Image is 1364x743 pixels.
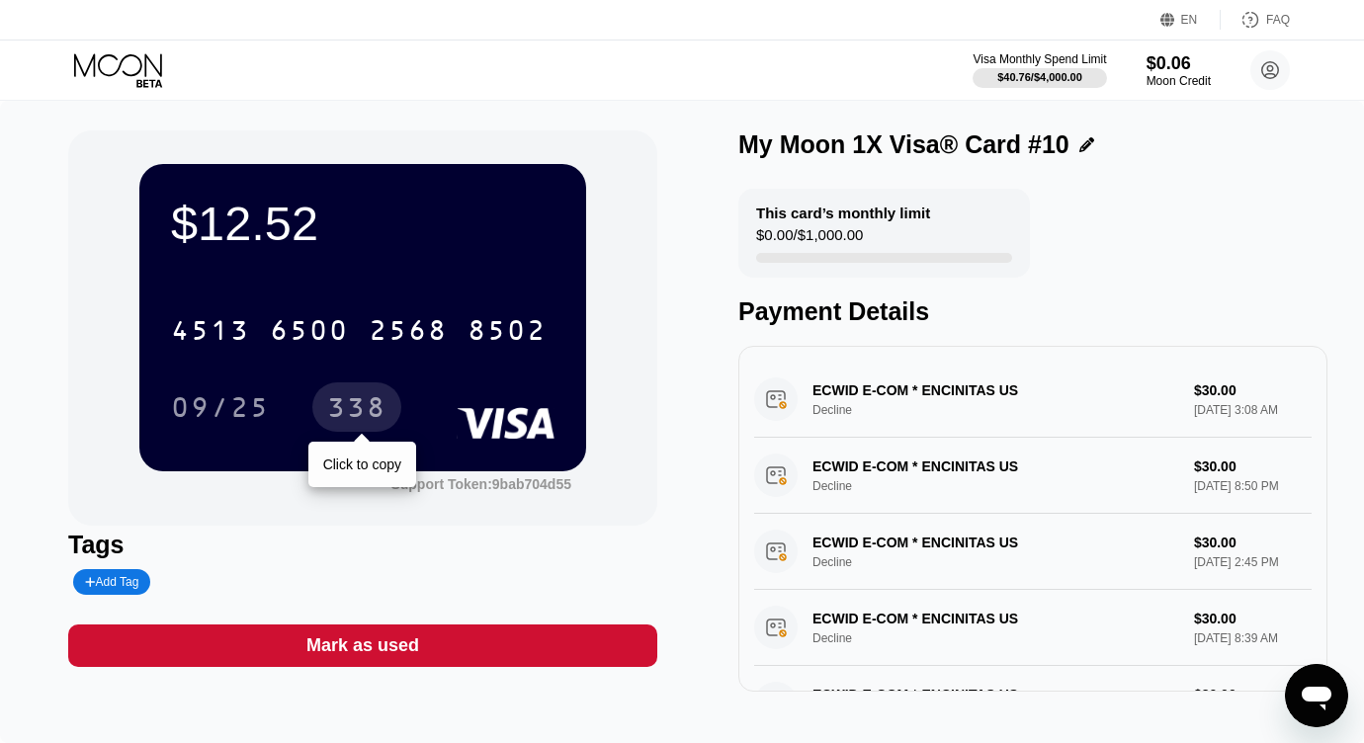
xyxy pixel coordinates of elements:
[327,394,386,426] div: 338
[738,297,1327,326] div: Payment Details
[171,196,554,251] div: $12.52
[159,305,558,355] div: 4513650025688502
[390,476,571,492] div: Support Token: 9bab704d55
[1147,53,1211,88] div: $0.06Moon Credit
[973,52,1106,88] div: Visa Monthly Spend Limit$40.76/$4,000.00
[1266,13,1290,27] div: FAQ
[1285,664,1348,727] iframe: Button to launch messaging window
[171,317,250,349] div: 4513
[270,317,349,349] div: 6500
[997,71,1082,83] div: $40.76 / $4,000.00
[73,569,150,595] div: Add Tag
[1160,10,1221,30] div: EN
[85,575,138,589] div: Add Tag
[369,317,448,349] div: 2568
[1181,13,1198,27] div: EN
[756,205,930,221] div: This card’s monthly limit
[156,382,285,432] div: 09/25
[171,394,270,426] div: 09/25
[738,130,1069,159] div: My Moon 1X Visa® Card #10
[1221,10,1290,30] div: FAQ
[468,317,547,349] div: 8502
[973,52,1106,66] div: Visa Monthly Spend Limit
[323,456,401,472] div: Click to copy
[756,226,863,253] div: $0.00 / $1,000.00
[306,634,419,657] div: Mark as used
[1147,53,1211,74] div: $0.06
[68,531,657,559] div: Tags
[1147,74,1211,88] div: Moon Credit
[312,382,401,432] div: 338
[68,624,657,667] div: Mark as used
[390,476,571,492] div: Support Token:9bab704d55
